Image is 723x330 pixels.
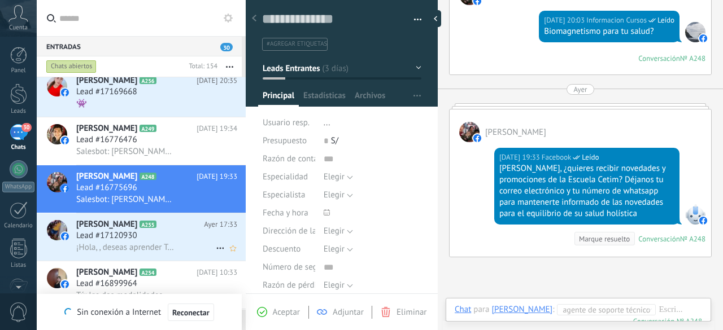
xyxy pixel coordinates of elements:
button: Agente de soporte técnico [557,304,656,315]
span: Especialista [263,191,305,199]
span: Descuento [263,245,300,253]
span: A249 [140,125,156,132]
span: Presupuesto [263,135,307,146]
div: Conversación [638,54,680,63]
span: A256 [140,77,156,84]
span: Número de seguro [263,263,329,271]
img: facebook-sm.svg [699,34,707,42]
span: 👾 [76,98,87,109]
div: Panel [2,67,35,74]
div: WhatsApp [2,182,34,192]
a: avataricon[PERSON_NAME]A254[DATE] 10:33Lead #16899964Tú: las dos modalidades, presencial y online... [37,261,246,309]
span: Razón de pérdida [263,281,325,289]
span: [PERSON_NAME] [76,75,137,86]
span: Elegir [324,171,345,182]
span: 30 [220,43,233,51]
span: Elegir [324,190,345,200]
div: Leads [2,108,35,115]
img: icon [61,89,69,96]
span: Elegir [324,244,345,254]
div: Especialista [263,186,315,204]
button: Elegir [324,168,353,186]
span: A254 [140,269,156,276]
span: ... [324,117,330,128]
span: Agente de soporte técnico [563,304,644,315]
span: [PERSON_NAME] [76,171,137,182]
a: avataricon[PERSON_NAME]A255Ayer 17:33Lead #17120930¡Hola, , deseas aprender Terapia con [PERSON_N... [37,213,246,261]
span: Lead #16776476 [76,134,137,146]
div: Ayer [573,84,587,95]
img: icon [61,137,69,144]
div: Entradas [37,36,242,56]
button: Elegir [324,222,353,240]
div: Ocultar [430,10,441,27]
span: Aceptar [273,307,300,318]
div: [DATE] 20:03 [544,15,586,26]
div: Chats abiertos [46,60,97,73]
div: [PERSON_NAME], ¿quieres recibir novedades y promociones de la Escuela Cetim? Déjanos tu correo el... [499,163,674,219]
button: Elegir [324,186,353,204]
span: Lead #17120930 [76,230,137,241]
a: avataricon[PERSON_NAME]A256[DATE] 20:35Lead #17169668👾 [37,69,246,117]
span: para [473,304,489,315]
div: 248 [633,316,702,326]
div: Listas [2,262,35,269]
button: Elegir [324,240,353,258]
span: [DATE] 19:33 [197,171,237,182]
span: Lead #16775696 [76,182,137,193]
span: Evelyn Ore Janampa [485,127,546,138]
div: Presupuesto [263,132,315,150]
span: Elegir [324,280,345,291]
img: icon [61,280,69,288]
span: Salesbot: [PERSON_NAME], ¿quieres recibir novedades y promociones de la Escuela Cetim? Déjanos tu... [76,146,175,157]
span: A248 [140,173,156,180]
a: avataricon[PERSON_NAME]A249[DATE] 19:34Lead #16776476Salesbot: [PERSON_NAME], ¿quieres recibir no... [37,117,246,165]
span: Facebook [685,204,705,225]
span: [PERSON_NAME] [76,267,137,278]
span: Facebook [542,152,572,163]
span: Elegir [324,226,345,236]
span: Reconectar [172,309,210,316]
div: Usuario resp. [263,114,315,132]
span: Lead #17169668 [76,86,137,98]
span: Ayer 17:33 [204,219,237,230]
div: Calendario [2,222,35,230]
div: Dirección de la clínica [263,222,315,240]
div: Fecha y hora [263,204,315,222]
span: [DATE] 19:34 [197,123,237,134]
span: Especialidad [263,173,308,181]
div: Sin conexión a Internet [64,303,214,322]
span: Tú: las dos modalidades, presencial y online, por cual estaría interesada?, tiene un numero d wha... [76,290,175,301]
span: #agregar etiquetas [267,40,327,48]
span: Usuario resp. [263,117,310,128]
span: Dirección de la clínica [263,227,342,235]
div: Chats [2,144,35,151]
span: [DATE] 20:35 [197,75,237,86]
div: Biomagnetismo para tu salud? [544,26,674,37]
span: [PERSON_NAME] [76,123,137,134]
span: ¡Hola, , deseas aprender Terapia con [PERSON_NAME]? [76,242,175,253]
img: icon [61,232,69,240]
span: Leído [657,15,674,26]
span: Estadísticas [303,90,346,107]
span: Salesbot: [PERSON_NAME], ¿quieres recibir novedades y promociones de la Escuela Cetim? Déjanos tu... [76,194,175,205]
span: Adjuntar [333,307,364,318]
span: Evelyn Ore Janampa [459,122,480,142]
span: Principal [263,90,294,107]
span: 30 [21,123,31,132]
span: Eliminar [397,307,426,318]
span: Cuenta [9,24,28,32]
span: Razón de contacto [263,155,329,163]
div: [DATE] 19:33 [499,152,542,163]
div: Descuento [263,240,315,258]
button: Elegir [324,276,353,294]
span: Fecha y hora [263,209,308,217]
div: Conversación [638,234,680,244]
div: Número de seguro [263,258,315,276]
span: [DATE] 10:33 [197,267,237,278]
span: A255 [140,221,156,228]
div: Razón de contacto [263,150,315,168]
a: avataricon[PERSON_NAME]A248[DATE] 19:33Lead #16775696Salesbot: [PERSON_NAME], ¿quieres recibir no... [37,165,246,213]
div: Total: 154 [184,61,217,72]
div: Especialidad [263,168,315,186]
